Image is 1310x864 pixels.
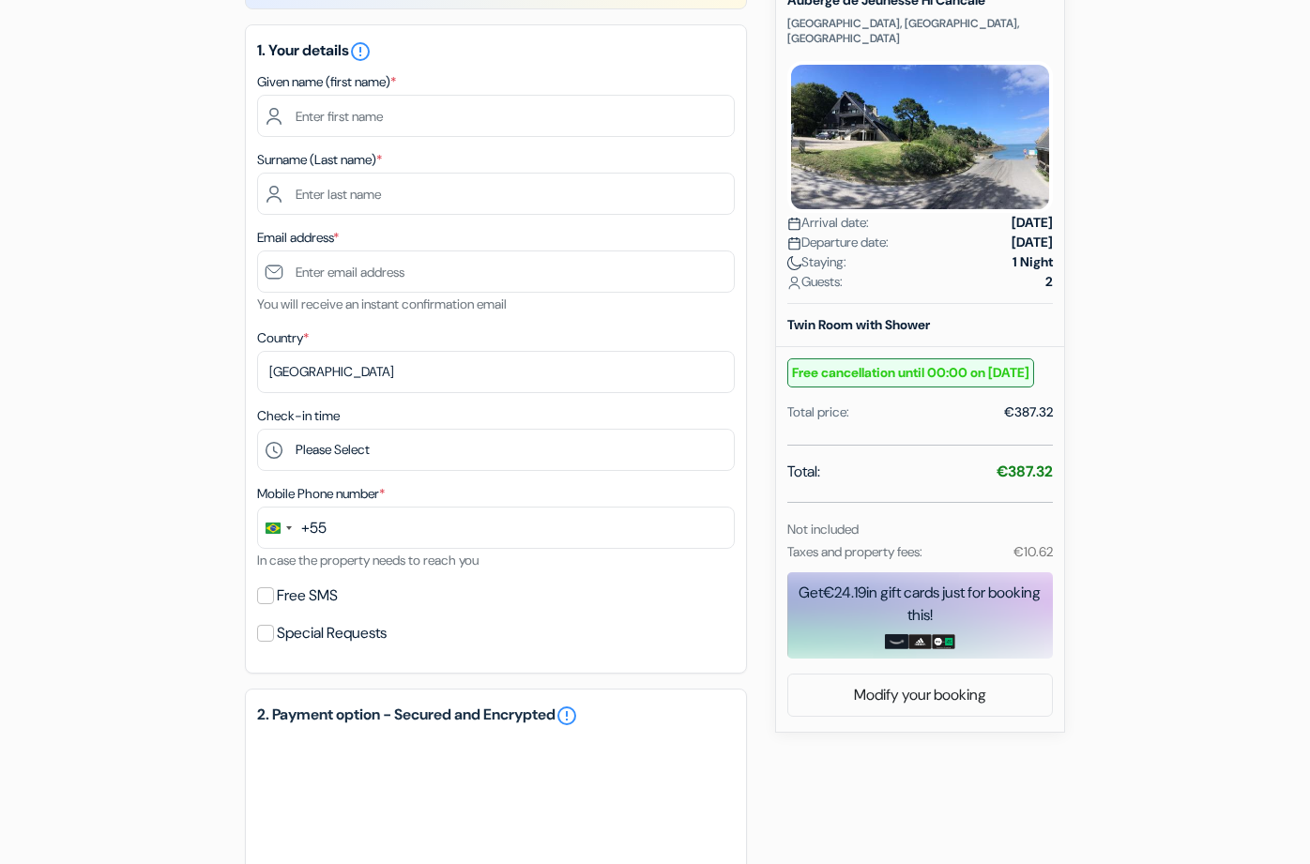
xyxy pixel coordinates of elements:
label: Country [257,328,309,348]
label: Free SMS [277,583,338,609]
small: You will receive an instant confirmation email [257,296,507,312]
strong: [DATE] [1012,213,1053,233]
label: Email address [257,228,339,248]
strong: 1 Night [1013,252,1053,272]
input: Enter email address [257,250,735,293]
span: Staying: [787,252,846,272]
img: user_icon.svg [787,276,801,290]
label: Mobile Phone number [257,484,385,504]
div: Total price: [787,402,849,422]
a: error_outline [556,705,578,727]
img: uber-uber-eats-card.png [932,634,955,649]
p: [GEOGRAPHIC_DATA], [GEOGRAPHIC_DATA], [GEOGRAPHIC_DATA] [787,16,1053,46]
input: Enter first name [257,95,735,137]
b: Twin Room with Shower [787,316,930,333]
strong: [DATE] [1012,233,1053,252]
img: adidas-card.png [908,634,932,649]
a: error_outline [349,40,372,60]
div: Get in gift cards just for booking this! [787,582,1053,627]
small: Not included [787,521,859,538]
h5: 1. Your details [257,40,735,63]
img: calendar.svg [787,236,801,250]
img: amazon-card-no-text.png [885,634,908,649]
button: Change country, selected Brazil (+55) [258,508,327,548]
div: €387.32 [1004,402,1053,422]
small: Free cancellation until 00:00 on [DATE] [787,358,1034,387]
label: Check-in time [257,406,340,426]
span: Total: [787,461,820,483]
span: Arrival date: [787,213,869,233]
input: Enter last name [257,173,735,215]
strong: €387.32 [997,462,1053,481]
span: Guests: [787,272,843,292]
i: error_outline [349,40,372,63]
label: Special Requests [277,620,387,646]
span: €24.19 [824,583,867,602]
label: Surname (Last name) [257,150,382,170]
div: +55 [301,517,327,539]
strong: 2 [1045,272,1053,292]
span: Departure date: [787,233,889,252]
small: Taxes and property fees: [787,543,922,560]
h5: 2. Payment option - Secured and Encrypted [257,705,735,727]
a: Modify your booking [788,677,1052,713]
small: €10.62 [1013,543,1053,560]
label: Given name (first name) [257,72,396,92]
small: In case the property needs to reach you [257,552,479,568]
img: moon.svg [787,256,801,270]
img: calendar.svg [787,217,801,231]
